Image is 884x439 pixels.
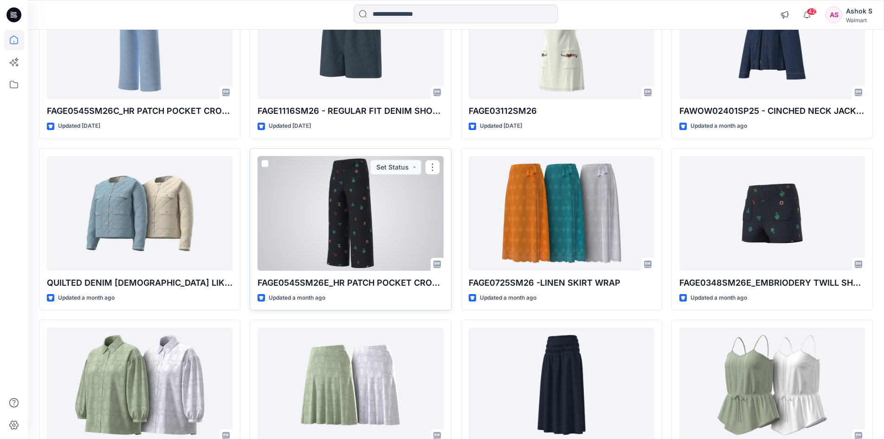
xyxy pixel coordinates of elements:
[480,121,522,131] p: Updated [DATE]
[690,293,747,303] p: Updated a month ago
[826,7,842,23] div: AS
[47,276,232,289] p: QUILTED DENIM [DEMOGRAPHIC_DATA] LIKE JACKET
[58,121,100,131] p: Updated [DATE]
[807,8,817,15] span: 42
[846,6,872,17] div: Ashok S
[679,276,865,289] p: FAGE0348SM26E_EMBRIODERY TWILL SHORTS
[258,156,443,271] a: FAGE0545SM26E_HR PATCH POCKET CROPPED WIDE LEG
[480,293,536,303] p: Updated a month ago
[690,121,747,131] p: Updated a month ago
[47,156,232,271] a: QUILTED DENIM LADY LIKE JACKET
[269,121,311,131] p: Updated [DATE]
[58,293,115,303] p: Updated a month ago
[47,105,232,118] p: FAGE0545SM26C_HR PATCH POCKET CROPPED WIDE LEG
[469,156,654,271] a: FAGE0725SM26 -LINEN SKIRT WRAP
[679,156,865,271] a: FAGE0348SM26E_EMBRIODERY TWILL SHORTS
[469,105,654,118] p: FAGE03112SM26
[469,276,654,289] p: FAGE0725SM26 -LINEN SKIRT WRAP
[258,276,443,289] p: FAGE0545SM26E_HR PATCH POCKET CROPPED WIDE LEG
[269,293,325,303] p: Updated a month ago
[679,105,865,118] p: FAWOW02401SP25 - CINCHED NECK JACKET
[258,105,443,118] p: FAGE1116SM26 - REGULAR FIT DENIM SHORTS
[846,17,872,24] div: Walmart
